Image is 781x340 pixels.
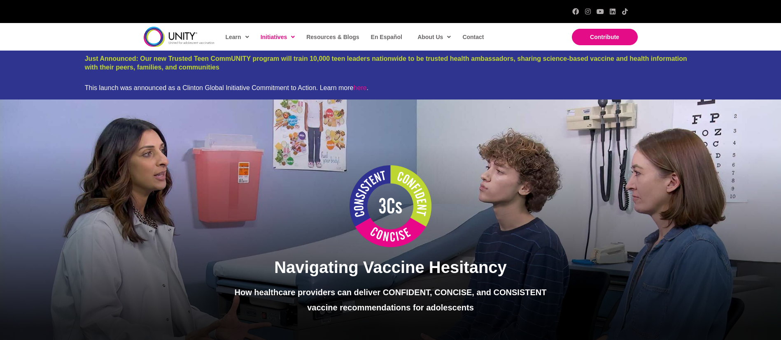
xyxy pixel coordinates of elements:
a: Just Announced: Our new Trusted Teen CommUNITY program will train 10,000 teen leaders nationwide ... [85,55,687,71]
span: Initiatives [261,31,295,43]
a: En Español [367,28,406,46]
img: unity-logo-dark [144,27,214,47]
a: Contribute [572,29,638,45]
a: here [353,84,366,91]
span: Contribute [590,34,619,40]
a: Contact [458,28,487,46]
a: About Us [413,28,454,46]
span: En Español [371,34,402,40]
a: Facebook [572,8,579,15]
div: This launch was announced as a Clinton Global Initiative Commitment to Action. Learn more . [85,84,697,92]
a: LinkedIn [609,8,616,15]
a: Resources & Blogs [302,28,362,46]
p: How healthcare providers can deliver CONFIDENT, CONCISE, and CONSISTENT vaccine recommendations f... [221,285,561,315]
span: Learn [226,31,249,43]
a: Instagram [585,8,591,15]
a: YouTube [597,8,604,15]
a: TikTok [622,8,628,15]
span: Resources & Blogs [306,34,359,40]
img: 3Cs Logo white center [350,165,432,247]
span: Contact [462,34,484,40]
span: About Us [417,31,451,43]
span: Navigating Vaccine Hesitancy [274,258,507,276]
